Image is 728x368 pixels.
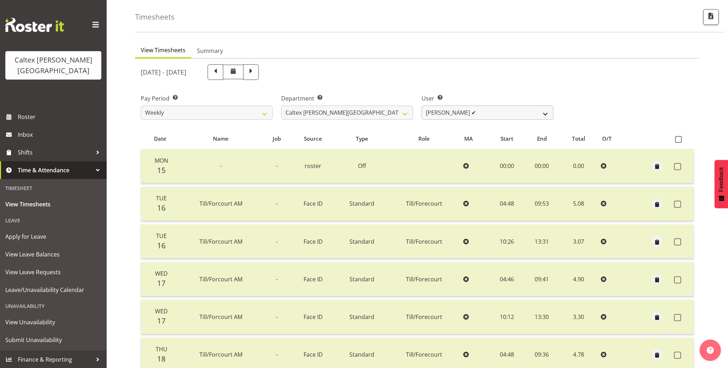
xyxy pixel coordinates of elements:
[559,300,598,334] td: 3.30
[220,162,222,170] span: -
[572,135,585,143] span: Total
[5,335,101,345] span: Submit Unavailability
[304,238,323,245] span: Face ID
[707,347,714,354] img: help-xxl-2.png
[703,9,719,25] button: Export CSV
[157,354,166,364] span: 18
[406,351,442,358] span: Till/Forecourt
[537,135,547,143] span: End
[18,112,103,122] span: Roster
[336,224,388,259] td: Standard
[18,147,92,158] span: Shifts
[525,262,559,296] td: 09:41
[2,213,105,228] div: Leave
[525,224,559,259] td: 13:31
[559,262,598,296] td: 4.90
[2,281,105,299] a: Leave/Unavailability Calendar
[2,181,105,195] div: Timesheet
[489,224,525,259] td: 10:26
[273,135,281,143] span: Job
[406,200,442,207] span: Till/Forecourt
[525,187,559,221] td: 09:53
[304,275,323,283] span: Face ID
[276,351,278,358] span: -
[12,55,94,76] div: Caltex [PERSON_NAME][GEOGRAPHIC_DATA]
[18,354,92,365] span: Finance & Reporting
[2,228,105,245] a: Apply for Leave
[157,278,166,288] span: 17
[489,149,525,183] td: 00:00
[5,231,101,242] span: Apply for Leave
[276,275,278,283] span: -
[199,238,242,245] span: Till/Forcourt AM
[276,313,278,321] span: -
[500,135,513,143] span: Start
[276,238,278,245] span: -
[489,187,525,221] td: 04:48
[336,149,388,183] td: Off
[718,167,724,192] span: Feedback
[141,94,273,103] label: Pay Period
[156,194,167,202] span: Tue
[559,224,598,259] td: 3.07
[156,232,167,240] span: Tue
[714,160,728,208] button: Feedback - Show survey
[199,200,242,207] span: Till/Forcourt AM
[2,331,105,349] a: Submit Unavailability
[5,199,101,210] span: View Timesheets
[336,300,388,334] td: Standard
[5,18,64,32] img: Rosterit website logo
[489,262,525,296] td: 04:46
[2,263,105,281] a: View Leave Requests
[2,195,105,213] a: View Timesheets
[559,149,598,183] td: 0.00
[464,135,473,143] span: MA
[156,345,167,353] span: Thu
[199,351,242,358] span: Till/Forcourt AM
[199,275,242,283] span: Till/Forcourt AM
[141,68,186,76] h5: [DATE] - [DATE]
[2,245,105,263] a: View Leave Balances
[602,135,612,143] span: O/T
[304,313,323,321] span: Face ID
[5,267,101,277] span: View Leave Requests
[157,316,166,326] span: 17
[336,262,388,296] td: Standard
[406,313,442,321] span: Till/Forecourt
[5,249,101,260] span: View Leave Balances
[406,238,442,245] span: Till/Forecourt
[18,165,92,175] span: Time & Attendance
[281,94,413,103] label: Department
[155,307,168,315] span: Wed
[141,46,186,54] span: View Timesheets
[304,135,322,143] span: Source
[276,200,278,207] span: -
[422,94,553,103] label: User
[199,313,242,321] span: Till/Forcourt AM
[157,203,166,213] span: 16
[157,165,166,175] span: 15
[197,47,223,55] span: Summary
[155,157,168,164] span: Mon
[157,240,166,250] span: 16
[213,135,229,143] span: Name
[418,135,430,143] span: Role
[5,285,101,295] span: Leave/Unavailability Calendar
[135,13,175,21] h4: Timesheets
[18,129,103,140] span: Inbox
[2,299,105,313] div: Unavailability
[5,317,101,328] span: View Unavailability
[305,162,321,170] span: roster
[406,275,442,283] span: Till/Forecourt
[304,200,323,207] span: Face ID
[304,351,323,358] span: Face ID
[525,149,559,183] td: 00:00
[356,135,368,143] span: Type
[336,187,388,221] td: Standard
[2,313,105,331] a: View Unavailability
[155,270,168,277] span: Wed
[525,300,559,334] td: 13:30
[559,187,598,221] td: 5.08
[154,135,166,143] span: Date
[276,162,278,170] span: -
